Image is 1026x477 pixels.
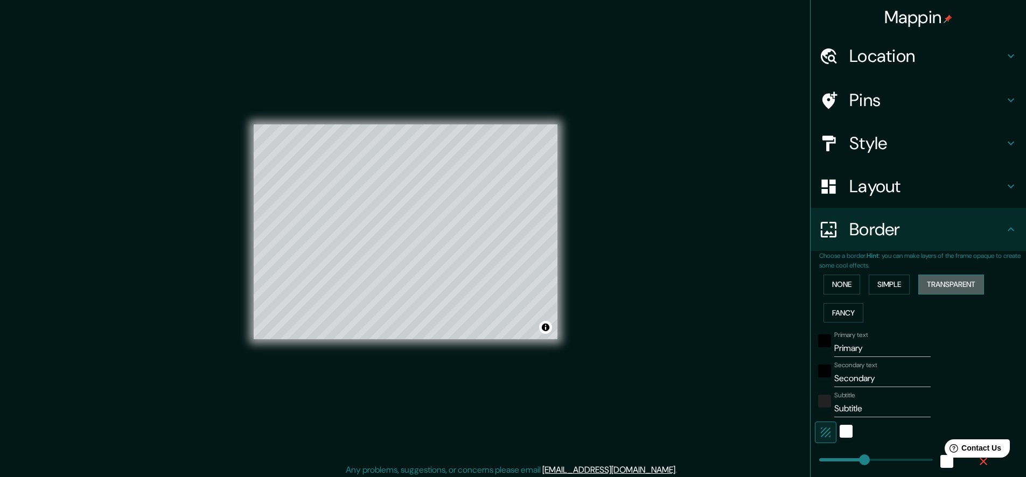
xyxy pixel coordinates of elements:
h4: Border [849,219,1004,240]
button: black [818,334,831,347]
div: . [679,464,681,476]
div: Layout [811,165,1026,208]
h4: Location [849,45,1004,67]
b: Hint [867,251,879,260]
p: Any problems, suggestions, or concerns please email . [346,464,677,476]
button: color-222222 [818,395,831,408]
div: . [677,464,679,476]
img: pin-icon.png [944,15,952,23]
iframe: Help widget launcher [930,435,1014,465]
div: Pins [811,79,1026,122]
a: [EMAIL_ADDRESS][DOMAIN_NAME] [542,464,675,475]
div: Border [811,208,1026,251]
label: Primary text [834,331,868,340]
button: Transparent [918,275,984,294]
button: white [840,425,853,438]
h4: Pins [849,89,1004,111]
button: Simple [869,275,910,294]
div: Location [811,34,1026,78]
h4: Layout [849,176,1004,197]
p: Choose a border. : you can make layers of the frame opaque to create some cool effects. [819,251,1026,270]
button: Fancy [823,303,863,323]
button: Toggle attribution [539,321,552,334]
h4: Mappin [884,6,953,28]
h4: Style [849,132,1004,154]
button: black [818,364,831,377]
button: None [823,275,860,294]
div: Style [811,122,1026,165]
label: Secondary text [834,361,877,370]
label: Subtitle [834,391,855,400]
